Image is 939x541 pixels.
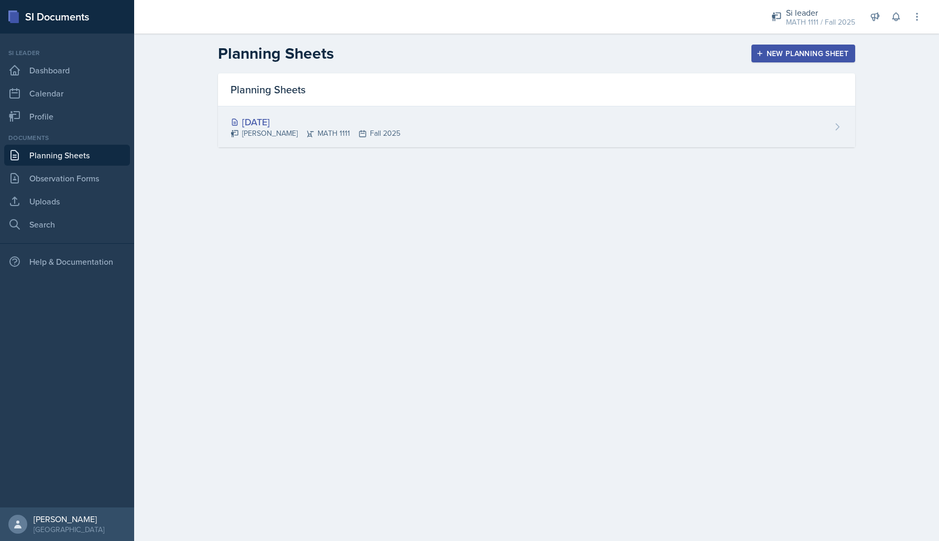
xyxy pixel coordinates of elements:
[4,106,130,127] a: Profile
[34,514,104,524] div: [PERSON_NAME]
[231,128,400,139] div: [PERSON_NAME] MATH 1111 Fall 2025
[751,45,855,62] button: New Planning Sheet
[218,106,855,147] a: [DATE] [PERSON_NAME]MATH 1111Fall 2025
[786,6,855,19] div: Si leader
[34,524,104,535] div: [GEOGRAPHIC_DATA]
[4,191,130,212] a: Uploads
[4,133,130,143] div: Documents
[4,48,130,58] div: Si leader
[4,83,130,104] a: Calendar
[4,251,130,272] div: Help & Documentation
[4,145,130,166] a: Planning Sheets
[231,115,400,129] div: [DATE]
[758,49,848,58] div: New Planning Sheet
[786,17,855,28] div: MATH 1111 / Fall 2025
[4,168,130,189] a: Observation Forms
[218,44,334,63] h2: Planning Sheets
[4,60,130,81] a: Dashboard
[218,73,855,106] div: Planning Sheets
[4,214,130,235] a: Search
